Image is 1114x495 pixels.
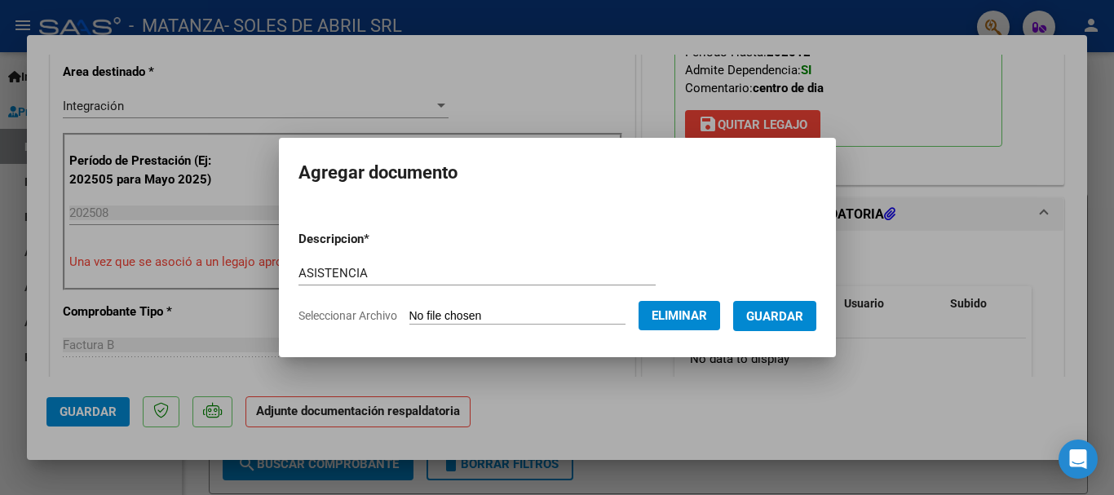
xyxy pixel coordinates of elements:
button: Eliminar [639,301,720,330]
h2: Agregar documento [298,157,816,188]
span: Guardar [746,309,803,324]
button: Guardar [733,301,816,331]
div: Open Intercom Messenger [1059,440,1098,479]
span: Eliminar [652,308,707,323]
span: Seleccionar Archivo [298,309,397,322]
p: Descripcion [298,230,454,249]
